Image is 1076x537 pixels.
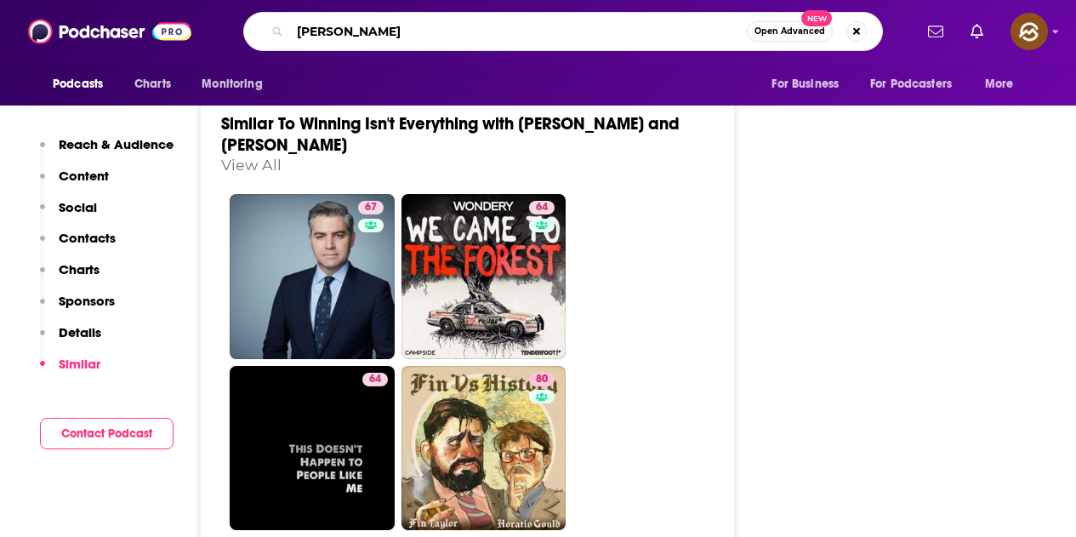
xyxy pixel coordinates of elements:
button: open menu [973,68,1035,100]
button: Show profile menu [1011,13,1048,50]
span: Podcasts [53,72,103,96]
a: View All [221,156,282,174]
p: Content [59,168,109,184]
a: Similar To Winning Isn't Everything with [PERSON_NAME] and [PERSON_NAME] [221,113,680,156]
a: 64 [362,373,388,386]
a: Show notifications dropdown [964,17,990,46]
button: Similar [40,356,100,387]
span: Open Advanced [754,27,825,36]
span: 64 [536,199,548,216]
a: 80 [529,373,555,386]
button: Reach & Audience [40,136,174,168]
a: 64 [230,366,395,531]
button: Content [40,168,109,199]
p: Social [59,199,97,215]
button: open menu [859,68,976,100]
a: 64 [401,194,566,359]
a: 67 [230,194,395,359]
button: Sponsors [40,293,115,324]
span: 80 [536,371,548,388]
span: More [985,72,1014,96]
a: 80 [401,366,566,531]
span: New [801,10,832,26]
p: Similar [59,356,100,372]
p: Charts [59,261,100,277]
button: open menu [760,68,860,100]
a: Charts [123,68,181,100]
p: Details [59,324,101,340]
button: Details [40,324,101,356]
button: Open AdvancedNew [747,21,833,42]
a: Show notifications dropdown [921,17,950,46]
button: open menu [41,68,125,100]
button: Contacts [40,230,116,261]
span: 64 [369,371,381,388]
p: Contacts [59,230,116,246]
div: Search podcasts, credits, & more... [243,12,883,51]
button: Charts [40,261,100,293]
a: 67 [358,201,384,214]
span: Charts [134,72,171,96]
img: Podchaser - Follow, Share and Rate Podcasts [28,15,191,48]
p: Reach & Audience [59,136,174,152]
a: 64 [529,201,555,214]
span: Monitoring [202,72,262,96]
span: 67 [365,199,377,216]
input: Search podcasts, credits, & more... [290,18,747,45]
span: Logged in as hey85204 [1011,13,1048,50]
img: User Profile [1011,13,1048,50]
p: Sponsors [59,293,115,309]
button: Social [40,199,97,231]
span: For Business [771,72,839,96]
button: Contact Podcast [40,418,174,449]
span: For Podcasters [870,72,952,96]
button: open menu [190,68,284,100]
